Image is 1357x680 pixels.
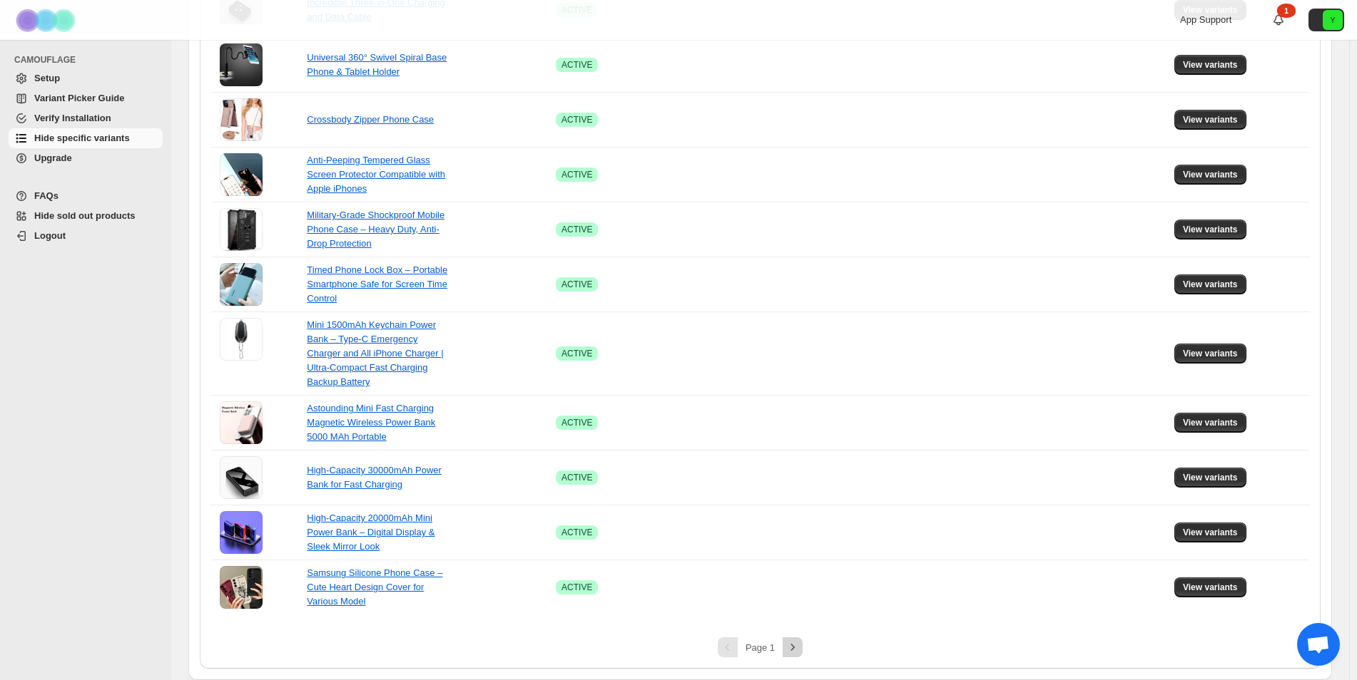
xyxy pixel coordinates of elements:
span: Variant Picker Guide [34,93,124,103]
button: View variants [1174,413,1246,433]
a: Mini 1500mAh Keychain Power Bank – Type-C Emergency Charger and All iPhone Charger | Ultra-Compac... [307,319,443,387]
span: View variants [1183,348,1238,359]
nav: Pagination [211,637,1309,657]
button: Next [783,637,803,657]
span: ACTIVE [561,114,592,125]
button: View variants [1174,110,1246,130]
span: View variants [1183,279,1238,290]
img: Anti-Peeping Tempered Glass Screen Protector Compatible with Apple iPhones [220,153,263,196]
img: Samsung Silicone Phone Case – Cute Heart Design Cover for Various Model [220,566,263,609]
span: Page 1 [746,642,775,653]
a: Hide specific variants [9,128,163,148]
img: Universal 360° Swivel Spiral Base Phone & Tablet Holder [220,43,263,86]
span: View variants [1183,114,1238,125]
span: View variants [1183,527,1238,538]
img: Astounding Mini Fast Charging Magnetic Wireless Power Bank 5000 MAh Portable [220,401,263,444]
a: Setup [9,68,163,88]
a: High-Capacity 20000mAh Mini Power Bank – Digital Display & Sleek Mirror Look [307,512,434,552]
a: Timed Phone Lock Box – Portable Smartphone Safe for Screen Time Control [307,264,447,304]
span: ACTIVE [561,224,592,235]
span: Avatar with initials Y [1323,10,1343,30]
img: Camouflage [11,1,83,40]
span: Verify Installation [34,113,111,123]
a: Variant Picker Guide [9,88,163,108]
a: Logout [9,226,163,246]
button: View variants [1174,344,1246,364]
span: App Support [1180,14,1231,25]
span: Upgrade [34,153,72,163]
img: Military-Grade Shockproof Mobile Phone Case – Heavy Duty, Anti-Drop Protection [220,208,263,251]
span: View variants [1183,417,1238,428]
a: Verify Installation [9,108,163,128]
button: View variants [1174,522,1246,542]
a: Astounding Mini Fast Charging Magnetic Wireless Power Bank 5000 MAh Portable [307,403,435,442]
span: ACTIVE [561,279,592,290]
span: View variants [1183,169,1238,180]
button: View variants [1174,165,1246,185]
button: View variants [1174,577,1246,597]
span: ACTIVE [561,59,592,71]
button: View variants [1174,220,1246,239]
a: Open chat [1297,623,1340,666]
a: Hide sold out products [9,206,163,226]
a: Samsung Silicone Phone Case – Cute Heart Design Cover for Various Model [307,567,442,607]
div: 1 [1277,4,1296,18]
a: Anti-Peeping Tempered Glass Screen Protector Compatible with Apple iPhones [307,155,445,194]
button: Avatar with initials Y [1308,9,1344,31]
img: High-Capacity 20000mAh Mini Power Bank – Digital Display & Sleek Mirror Look [220,511,263,554]
text: Y [1330,16,1336,24]
a: Military-Grade Shockproof Mobile Phone Case – Heavy Duty, Anti-Drop Protection [307,210,444,249]
a: Universal 360° Swivel Spiral Base Phone & Tablet Holder [307,52,447,77]
span: View variants [1183,59,1238,71]
a: Crossbody Zipper Phone Case [307,114,434,125]
span: ACTIVE [561,582,592,593]
span: ACTIVE [561,417,592,428]
span: Logout [34,230,66,241]
span: View variants [1183,224,1238,235]
a: 1 [1271,13,1286,27]
button: View variants [1174,274,1246,294]
span: View variants [1183,472,1238,483]
span: Hide specific variants [34,133,130,143]
button: View variants [1174,55,1246,75]
span: ACTIVE [561,169,592,180]
img: Crossbody Zipper Phone Case [220,98,263,141]
a: Upgrade [9,148,163,168]
span: ACTIVE [561,348,592,359]
a: High-Capacity 30000mAh Power Bank for Fast Charging [307,465,442,490]
span: Hide sold out products [34,210,136,221]
button: View variants [1174,468,1246,488]
span: Setup [34,73,60,83]
span: ACTIVE [561,527,592,538]
a: FAQs [9,186,163,206]
img: Timed Phone Lock Box – Portable Smartphone Safe for Screen Time Control [220,263,263,306]
img: High-Capacity 30000mAh Power Bank for Fast Charging [220,456,263,499]
span: View variants [1183,582,1238,593]
span: FAQs [34,190,59,201]
span: CAMOUFLAGE [14,54,164,66]
span: ACTIVE [561,472,592,483]
img: Mini 1500mAh Keychain Power Bank – Type-C Emergency Charger and All iPhone Charger | Ultra-Compac... [220,318,263,361]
